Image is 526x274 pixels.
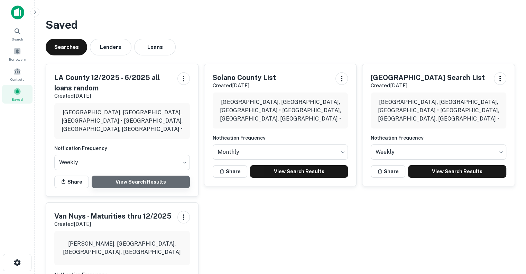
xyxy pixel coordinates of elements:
[54,220,172,228] p: Created [DATE]
[371,134,506,142] h6: Notfication Frequency
[90,39,131,55] button: Lenders
[371,81,485,90] p: Created [DATE]
[213,165,247,178] button: Share
[12,97,23,102] span: Saved
[9,56,26,62] span: Borrowers
[54,92,172,100] p: Created [DATE]
[376,98,501,123] p: [GEOGRAPHIC_DATA], [GEOGRAPHIC_DATA], [GEOGRAPHIC_DATA] • [GEOGRAPHIC_DATA], [GEOGRAPHIC_DATA], [...
[371,72,485,83] h5: [GEOGRAPHIC_DATA] Search List
[54,153,190,172] div: Without label
[92,176,190,188] a: View Search Results
[11,6,24,19] img: capitalize-icon.png
[2,25,33,43] a: Search
[213,142,348,162] div: Without label
[213,134,348,142] h6: Notfication Frequency
[491,196,526,230] iframe: Chat Widget
[213,81,276,90] p: Created [DATE]
[218,98,343,123] p: [GEOGRAPHIC_DATA], [GEOGRAPHIC_DATA], [GEOGRAPHIC_DATA] • [GEOGRAPHIC_DATA], [GEOGRAPHIC_DATA], [...
[54,176,89,188] button: Share
[2,65,33,83] a: Contacts
[213,72,276,83] h5: Solano County List
[60,108,184,133] p: [GEOGRAPHIC_DATA], [GEOGRAPHIC_DATA], [GEOGRAPHIC_DATA] • [GEOGRAPHIC_DATA], [GEOGRAPHIC_DATA], [...
[2,85,33,104] a: Saved
[12,36,23,42] span: Search
[2,45,33,63] a: Borrowers
[60,240,184,256] p: [PERSON_NAME], [GEOGRAPHIC_DATA], [GEOGRAPHIC_DATA], [GEOGRAPHIC_DATA]
[10,77,24,82] span: Contacts
[54,72,172,93] h5: LA County 12/2025 - 6/2025 all loans random
[46,39,87,55] button: Searches
[54,211,172,221] h5: Van Nuys - Maturities thru 12/2025
[371,142,506,162] div: Without label
[408,165,506,178] a: View Search Results
[371,165,405,178] button: Share
[134,39,176,55] button: Loans
[46,17,515,33] h3: Saved
[250,165,348,178] a: View Search Results
[54,144,190,152] h6: Notfication Frequency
